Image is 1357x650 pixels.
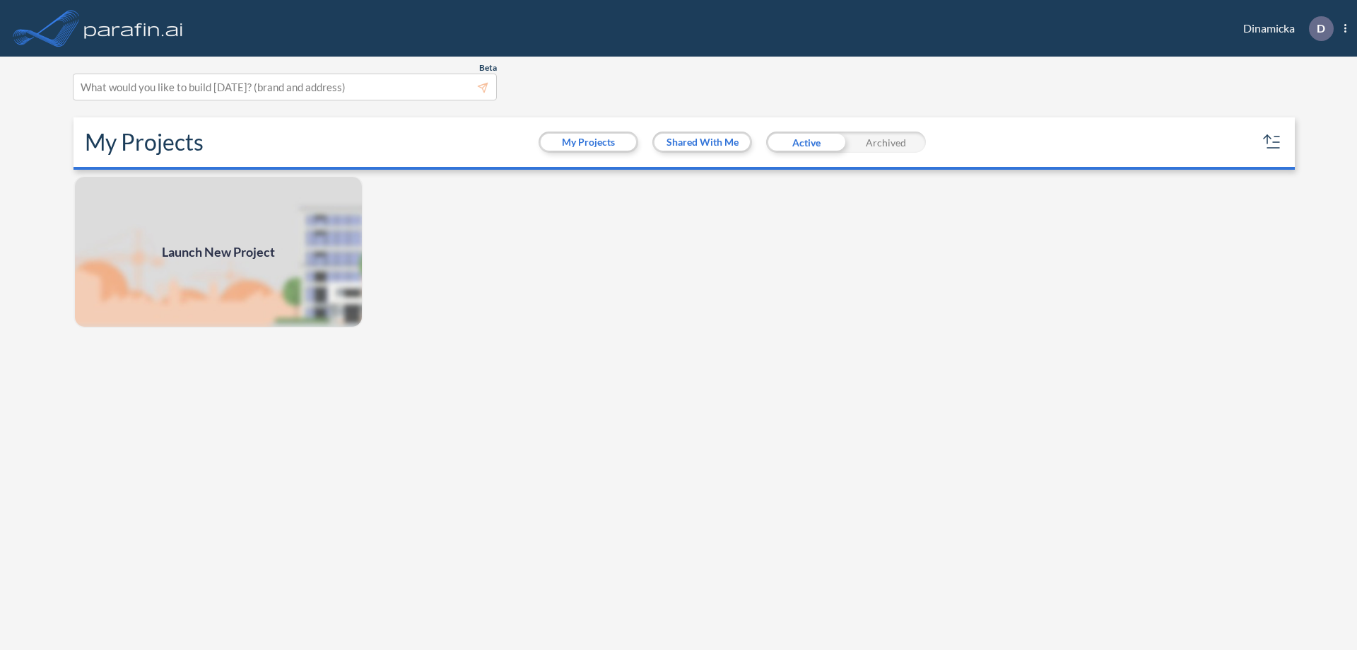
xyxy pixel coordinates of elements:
[74,175,363,328] img: add
[1222,16,1346,41] div: Dinamicka
[162,243,275,262] span: Launch New Project
[85,129,204,156] h2: My Projects
[81,14,186,42] img: logo
[846,132,926,153] div: Archived
[1261,131,1283,153] button: sort
[74,175,363,328] a: Launch New Project
[1317,22,1325,35] p: D
[479,62,497,74] span: Beta
[766,132,846,153] div: Active
[654,134,750,151] button: Shared With Me
[541,134,636,151] button: My Projects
